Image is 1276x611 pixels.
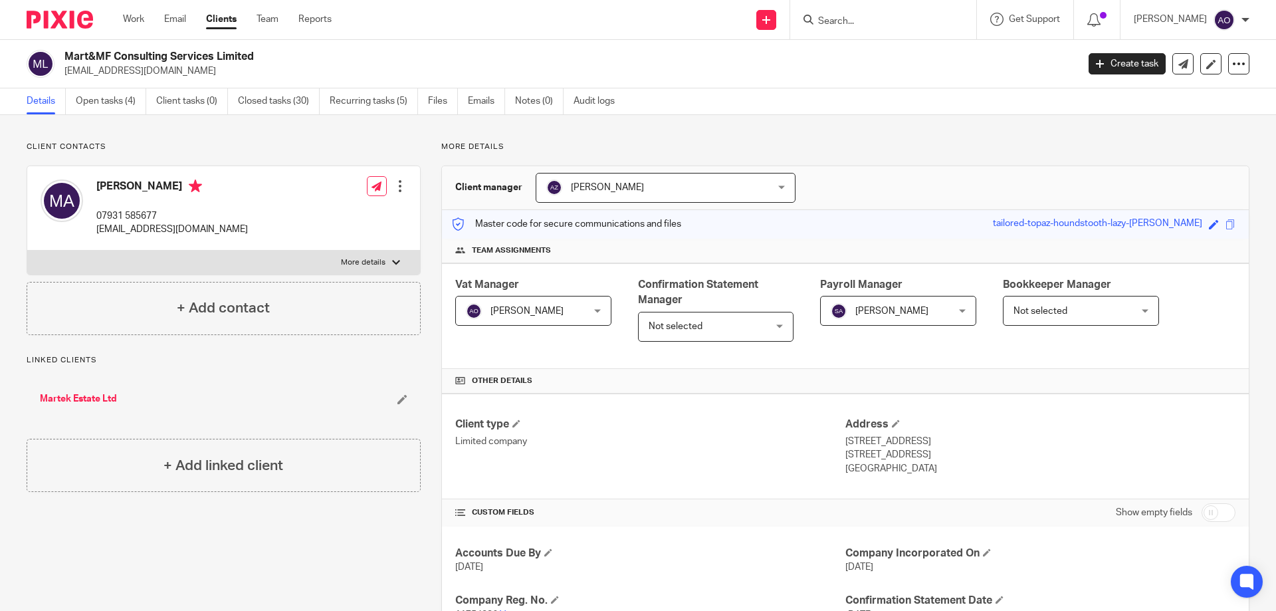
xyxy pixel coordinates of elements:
[455,507,845,518] h4: CUSTOM FIELDS
[1134,13,1207,26] p: [PERSON_NAME]
[515,88,564,114] a: Notes (0)
[845,462,1235,475] p: [GEOGRAPHIC_DATA]
[455,435,845,448] p: Limited company
[845,547,1235,560] h4: Company Incorporated On
[472,376,532,386] span: Other details
[1116,506,1192,519] label: Show empty fields
[1089,53,1166,74] a: Create task
[123,13,144,26] a: Work
[1013,306,1067,316] span: Not selected
[490,306,564,316] span: [PERSON_NAME]
[649,322,702,331] span: Not selected
[455,181,522,194] h3: Client manager
[845,435,1235,448] p: [STREET_ADDRESS]
[455,418,845,431] h4: Client type
[574,88,625,114] a: Audit logs
[64,50,868,64] h2: Mart&MF Consulting Services Limited
[455,594,845,608] h4: Company Reg. No.
[238,88,320,114] a: Closed tasks (30)
[27,355,421,366] p: Linked clients
[96,209,248,223] p: 07931 585677
[855,306,928,316] span: [PERSON_NAME]
[40,392,117,406] a: Martek Estate Ltd
[1003,279,1111,290] span: Bookkeeper Manager
[96,180,248,196] h4: [PERSON_NAME]
[64,64,1069,78] p: [EMAIL_ADDRESS][DOMAIN_NAME]
[41,180,83,222] img: svg%3E
[1214,9,1235,31] img: svg%3E
[441,142,1249,152] p: More details
[428,88,458,114] a: Files
[341,257,385,268] p: More details
[257,13,278,26] a: Team
[27,88,66,114] a: Details
[177,298,270,318] h4: + Add contact
[455,562,483,572] span: [DATE]
[845,448,1235,461] p: [STREET_ADDRESS]
[831,303,847,319] img: svg%3E
[76,88,146,114] a: Open tasks (4)
[472,245,551,256] span: Team assignments
[27,50,54,78] img: svg%3E
[156,88,228,114] a: Client tasks (0)
[571,183,644,192] span: [PERSON_NAME]
[845,562,873,572] span: [DATE]
[820,279,903,290] span: Payroll Manager
[330,88,418,114] a: Recurring tasks (5)
[298,13,332,26] a: Reports
[455,279,519,290] span: Vat Manager
[455,547,845,560] h4: Accounts Due By
[164,13,186,26] a: Email
[845,594,1235,608] h4: Confirmation Statement Date
[468,88,505,114] a: Emails
[96,223,248,236] p: [EMAIL_ADDRESS][DOMAIN_NAME]
[817,16,936,28] input: Search
[452,217,681,231] p: Master code for secure communications and files
[27,142,421,152] p: Client contacts
[546,180,562,195] img: svg%3E
[466,303,482,319] img: svg%3E
[1009,15,1060,24] span: Get Support
[638,279,758,305] span: Confirmation Statement Manager
[206,13,237,26] a: Clients
[27,11,93,29] img: Pixie
[163,455,283,476] h4: + Add linked client
[189,180,202,193] i: Primary
[845,418,1235,431] h4: Address
[993,217,1202,232] div: tailored-topaz-houndstooth-lazy-[PERSON_NAME]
